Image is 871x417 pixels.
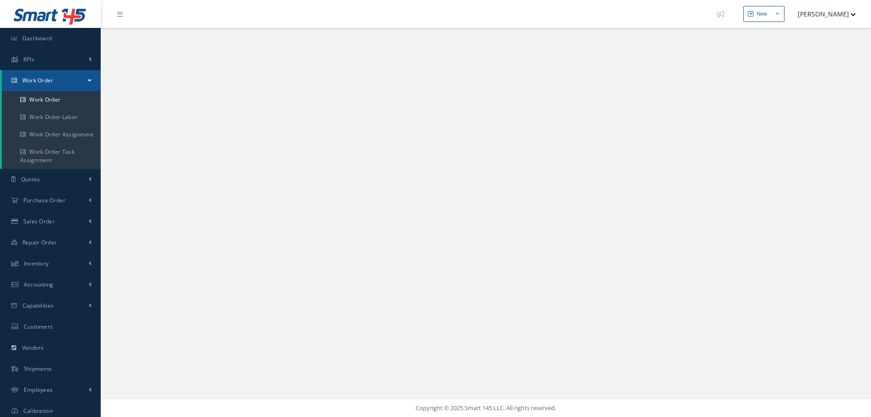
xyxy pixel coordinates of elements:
a: Work Order [2,70,101,91]
a: Work Order Labor [2,108,101,126]
button: [PERSON_NAME] [789,5,856,23]
div: Copyright © 2025 Smart 145 LLC. All rights reserved. [110,404,862,413]
span: Inventory [24,260,49,267]
a: Work Order Task Assignment [2,143,101,169]
span: Vendors [22,344,44,352]
span: Calibration [23,407,53,415]
a: Work Order Assignment [2,126,101,143]
a: Work Order [2,91,101,108]
span: Customers [24,323,53,330]
span: Purchase Order [23,196,65,204]
span: Employees [24,386,53,394]
span: Capabilities [22,302,54,309]
button: New [743,6,784,22]
span: Work Order [22,76,54,84]
span: Dashboard [22,34,52,42]
span: KPIs [23,55,34,63]
span: Sales Order [23,217,55,225]
div: New [757,10,767,18]
span: Accounting [24,281,54,288]
span: Repair Order [22,238,57,246]
span: Quotes [21,175,40,183]
span: Shipments [24,365,52,373]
